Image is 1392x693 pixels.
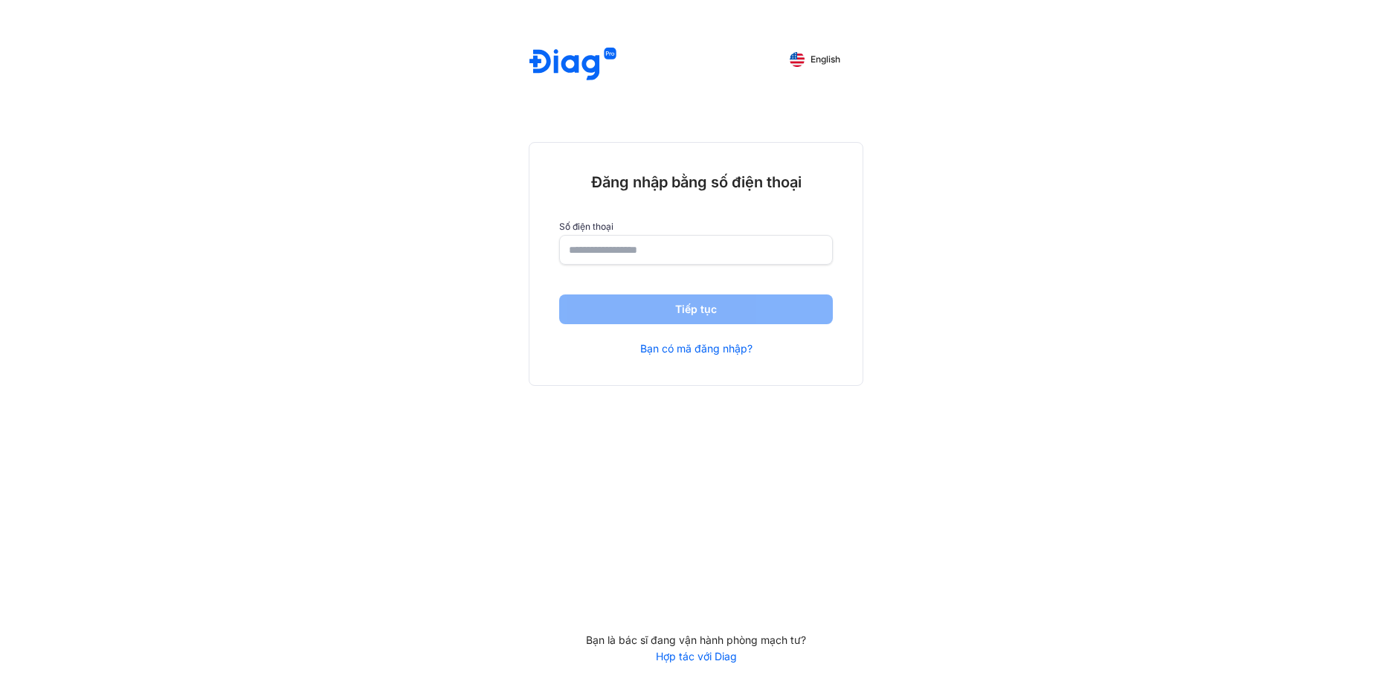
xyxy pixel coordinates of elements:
[559,173,833,192] div: Đăng nhập bằng số điện thoại
[779,48,851,71] button: English
[529,634,863,647] div: Bạn là bác sĩ đang vận hành phòng mạch tư?
[811,54,840,65] span: English
[559,222,833,232] label: Số điện thoại
[559,294,833,324] button: Tiếp tục
[640,342,753,355] a: Bạn có mã đăng nhập?
[790,52,805,67] img: English
[529,650,863,663] a: Hợp tác với Diag
[529,48,616,83] img: logo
